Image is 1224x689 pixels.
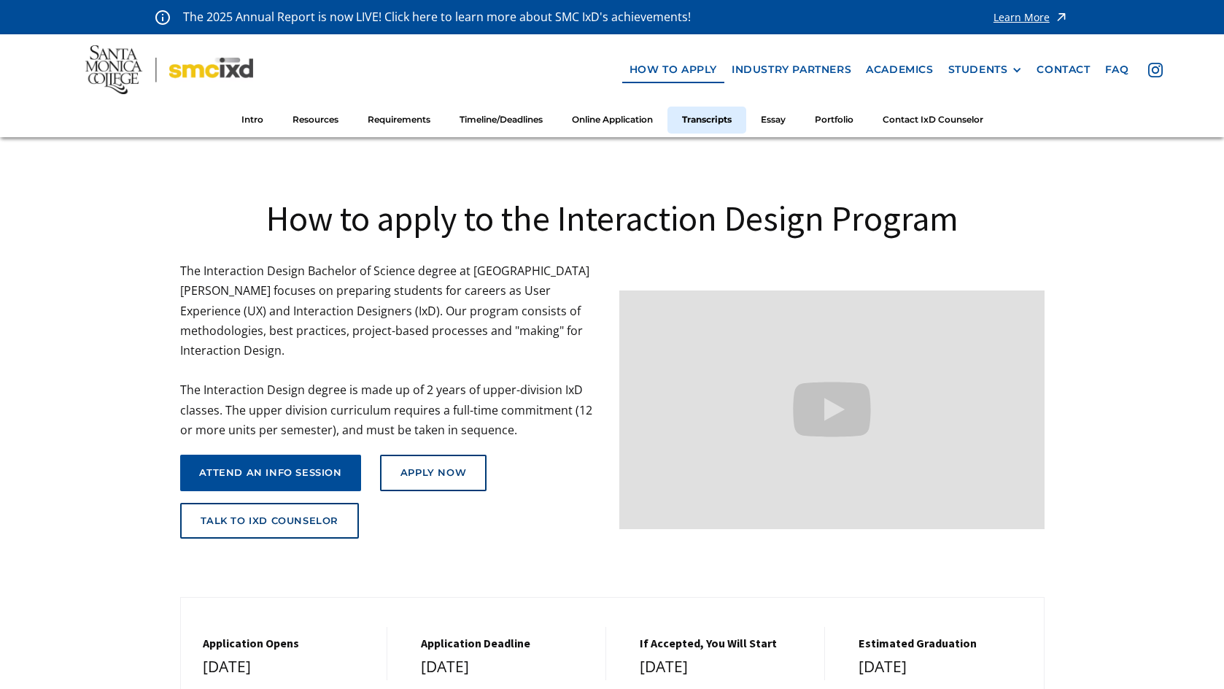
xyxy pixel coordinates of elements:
div: [DATE] [203,654,373,680]
a: Online Application [557,107,667,134]
a: how to apply [622,56,724,83]
p: The 2025 Annual Report is now LIVE! Click here to learn more about SMC IxD's achievements! [183,7,692,27]
a: Academics [859,56,940,83]
div: attend an info session [199,467,342,479]
p: The Interaction Design Bachelor of Science degree at [GEOGRAPHIC_DATA][PERSON_NAME] focuses on pr... [180,261,605,440]
div: [DATE] [640,654,810,680]
img: icon - arrow - alert [1054,7,1069,27]
a: Transcripts [667,107,746,134]
div: STUDENTS [948,63,1008,76]
h1: How to apply to the Interaction Design Program [180,196,1045,241]
a: Timeline/Deadlines [445,107,557,134]
a: Apply Now [380,455,487,491]
a: Requirements [353,107,445,134]
h5: Application Deadline [421,636,591,650]
div: [DATE] [421,654,591,680]
iframe: Design your future with a Bachelor's Degree in Interaction Design from Santa Monica College [619,290,1045,529]
div: talk to ixd counselor [201,515,339,527]
h5: estimated graduation [859,636,1029,650]
img: icon - instagram [1148,63,1163,77]
img: icon - information - alert [155,9,170,25]
a: Contact IxD Counselor [868,107,998,134]
a: contact [1029,56,1097,83]
a: Resources [278,107,353,134]
h5: Application Opens [203,636,373,650]
a: Portfolio [800,107,868,134]
div: [DATE] [859,654,1029,680]
a: faq [1098,56,1136,83]
div: STUDENTS [948,63,1023,76]
div: Learn More [993,12,1050,23]
a: Learn More [993,7,1069,27]
h5: If Accepted, You Will Start [640,636,810,650]
a: attend an info session [180,455,361,491]
div: Apply Now [400,467,466,479]
a: Essay [746,107,800,134]
a: Intro [227,107,278,134]
a: talk to ixd counselor [180,503,360,539]
a: industry partners [724,56,859,83]
img: Santa Monica College - SMC IxD logo [85,45,252,94]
